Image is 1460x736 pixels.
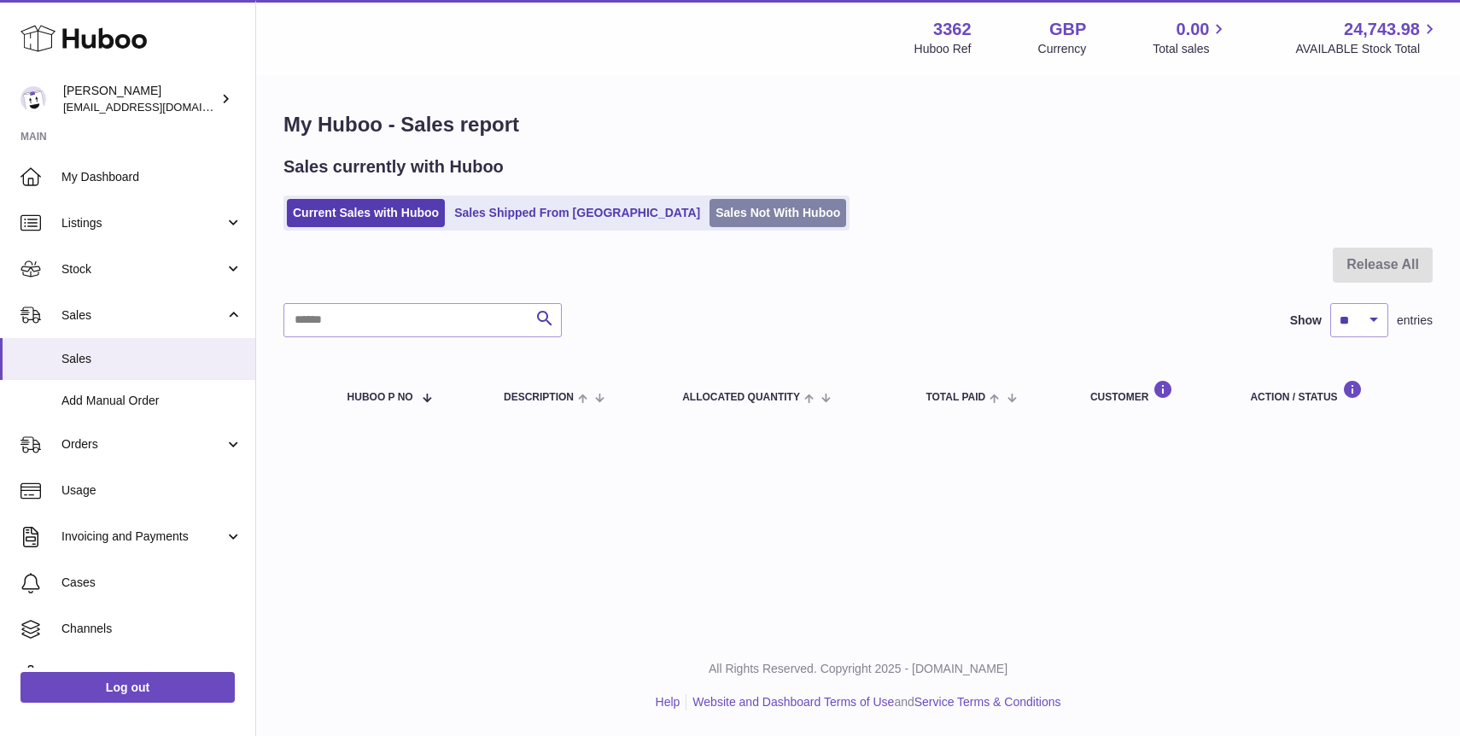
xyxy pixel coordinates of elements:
[63,83,217,115] div: [PERSON_NAME]
[270,661,1446,677] p: All Rights Reserved. Copyright 2025 - [DOMAIN_NAME]
[347,392,413,403] span: Huboo P no
[504,392,574,403] span: Description
[1038,41,1087,57] div: Currency
[61,667,242,683] span: Settings
[656,695,680,709] a: Help
[61,393,242,409] span: Add Manual Order
[686,694,1060,710] li: and
[61,307,225,324] span: Sales
[63,100,251,114] span: [EMAIL_ADDRESS][DOMAIN_NAME]
[61,215,225,231] span: Listings
[1397,313,1433,329] span: entries
[61,169,242,185] span: My Dashboard
[61,621,242,637] span: Channels
[1090,380,1216,403] div: Customer
[1049,18,1086,41] strong: GBP
[1295,41,1440,57] span: AVAILABLE Stock Total
[1344,18,1420,41] span: 24,743.98
[692,695,894,709] a: Website and Dashboard Terms of Use
[914,695,1061,709] a: Service Terms & Conditions
[1295,18,1440,57] a: 24,743.98 AVAILABLE Stock Total
[61,575,242,591] span: Cases
[20,86,46,112] img: sales@gamesconnection.co.uk
[61,351,242,367] span: Sales
[1177,18,1210,41] span: 0.00
[933,18,972,41] strong: 3362
[61,261,225,277] span: Stock
[914,41,972,57] div: Huboo Ref
[1153,18,1229,57] a: 0.00 Total sales
[710,199,846,227] a: Sales Not With Huboo
[20,672,235,703] a: Log out
[61,436,225,453] span: Orders
[1250,380,1416,403] div: Action / Status
[682,392,800,403] span: ALLOCATED Quantity
[61,482,242,499] span: Usage
[283,155,504,178] h2: Sales currently with Huboo
[448,199,706,227] a: Sales Shipped From [GEOGRAPHIC_DATA]
[283,111,1433,138] h1: My Huboo - Sales report
[926,392,985,403] span: Total paid
[1290,313,1322,329] label: Show
[61,529,225,545] span: Invoicing and Payments
[1153,41,1229,57] span: Total sales
[287,199,445,227] a: Current Sales with Huboo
